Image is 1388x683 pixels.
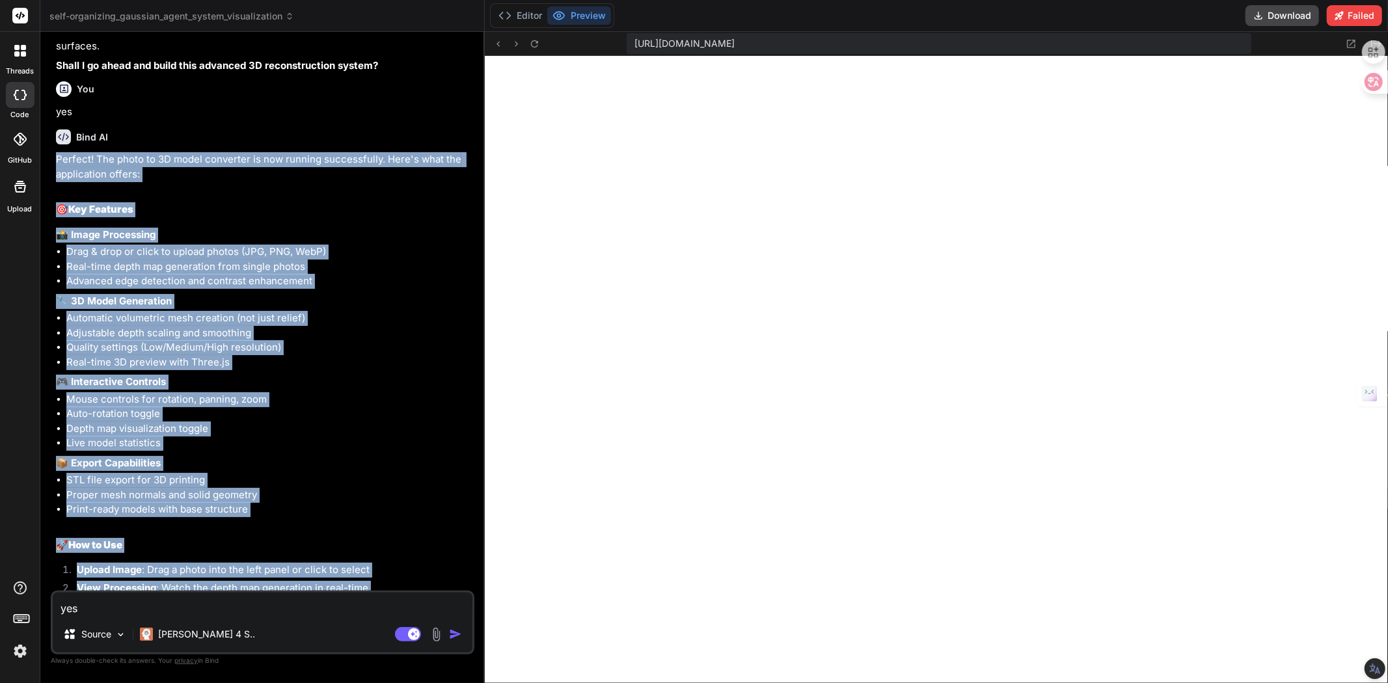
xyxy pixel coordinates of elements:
[66,563,472,581] li: : Drag a photo into the left panel or click to select
[66,326,472,341] li: Adjustable depth scaling and smoothing
[56,538,472,553] h2: 🚀
[76,131,108,144] h6: Bind AI
[158,628,255,641] p: [PERSON_NAME] 4 S..
[66,581,472,599] li: : Watch the depth map generation in real-time
[485,56,1388,683] iframe: Preview
[66,311,472,326] li: Automatic volumetric mesh creation (not just relief)
[68,203,133,215] strong: Key Features
[449,628,462,641] img: icon
[1245,5,1319,26] button: Download
[66,502,472,517] li: Print-ready models with base structure
[6,66,34,77] label: threads
[11,109,29,120] label: code
[56,457,161,469] strong: 📦 Export Capabilities
[66,392,472,407] li: Mouse controls for rotation, panning, zoom
[174,656,198,664] span: privacy
[66,274,472,289] li: Advanced edge detection and contrast enhancement
[66,407,472,422] li: Auto-rotation toggle
[81,628,111,641] p: Source
[56,295,172,307] strong: 🔧 3D Model Generation
[634,37,735,50] span: [URL][DOMAIN_NAME]
[56,152,472,181] p: Perfect! The photo to 3D model converter is now running successfully. Here's what the application...
[429,627,444,642] img: attachment
[66,260,472,275] li: Real-time depth map generation from single photos
[68,539,122,551] strong: How to Use
[77,83,94,96] h6: You
[493,7,547,25] button: Editor
[8,204,33,215] label: Upload
[56,228,156,241] strong: 📸 Image Processing
[56,105,472,120] p: yes
[56,375,166,388] strong: 🎮 Interactive Controls
[140,628,153,641] img: Claude 4 Sonnet
[49,10,294,23] span: self-organizing_gaussian_agent_system_visualization
[66,422,472,436] li: Depth map visualization toggle
[51,654,474,667] p: Always double-check its answers. Your in Bind
[547,7,611,25] button: Preview
[9,640,31,662] img: settings
[66,245,472,260] li: Drag & drop or click to upload photos (JPG, PNG, WebP)
[66,340,472,355] li: Quality settings (Low/Medium/High resolution)
[1327,5,1382,26] button: Failed
[8,155,32,166] label: GitHub
[66,436,472,451] li: Live model statistics
[56,202,472,217] h2: 🎯
[66,473,472,488] li: STL file export for 3D printing
[66,488,472,503] li: Proper mesh normals and solid geometry
[66,355,472,370] li: Real-time 3D preview with Three.js
[115,629,126,640] img: Pick Models
[77,582,156,594] strong: View Processing
[77,563,142,576] strong: Upload Image
[56,59,378,72] strong: Shall I go ahead and build this advanced 3D reconstruction system?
